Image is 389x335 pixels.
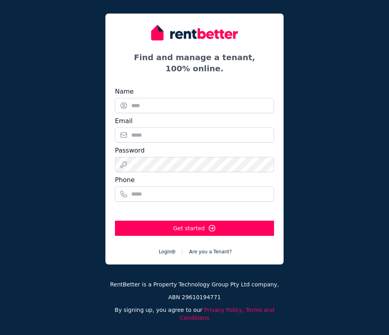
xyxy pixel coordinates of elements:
p: ABN 29610194771 [105,293,284,301]
label: Password [115,146,145,155]
span: Tenant's please click here. [189,249,232,255]
label: Phone [115,175,135,185]
h1: Find and manage a tenant, 100% online. [115,52,274,74]
span: | [181,249,183,255]
p: RentBetter is a Property Technology Group Pty Ltd company, [105,280,284,288]
a: Login [159,249,176,255]
button: Get started [115,221,274,236]
a: Privacy Policy, Terms and Conditions [180,307,274,321]
label: Name [115,87,134,96]
img: RentBetter logo [151,23,238,42]
label: Email [115,116,132,126]
p: By signing up, you agree to our [105,306,284,322]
